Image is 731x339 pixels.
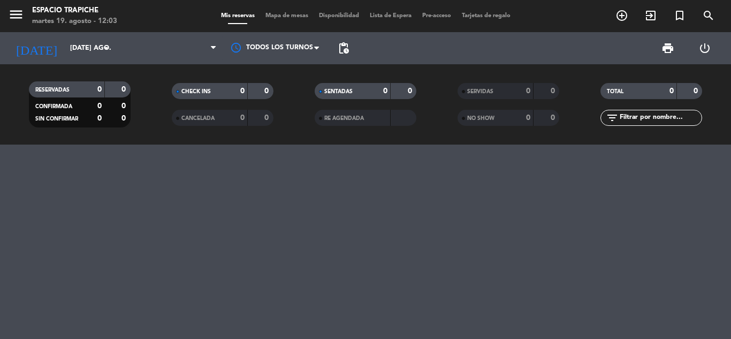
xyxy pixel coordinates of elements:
[324,116,364,121] span: RE AGENDADA
[551,114,557,122] strong: 0
[32,16,117,27] div: martes 19. agosto - 12:03
[526,87,530,95] strong: 0
[260,13,314,19] span: Mapa de mesas
[669,87,674,95] strong: 0
[467,89,493,94] span: SERVIDAS
[606,111,619,124] i: filter_list
[8,6,24,26] button: menu
[686,32,723,64] div: LOG OUT
[526,114,530,122] strong: 0
[8,36,65,60] i: [DATE]
[264,87,271,95] strong: 0
[314,13,364,19] span: Disponibilidad
[181,89,211,94] span: CHECK INS
[35,104,72,109] span: CONFIRMADA
[644,9,657,22] i: exit_to_app
[216,13,260,19] span: Mis reservas
[702,9,715,22] i: search
[364,13,417,19] span: Lista de Espera
[100,42,112,55] i: arrow_drop_down
[240,87,245,95] strong: 0
[32,5,117,16] div: Espacio Trapiche
[698,42,711,55] i: power_settings_new
[673,9,686,22] i: turned_in_not
[8,6,24,22] i: menu
[97,86,102,93] strong: 0
[121,115,128,122] strong: 0
[408,87,414,95] strong: 0
[35,116,78,122] span: SIN CONFIRMAR
[551,87,557,95] strong: 0
[337,42,350,55] span: pending_actions
[417,13,456,19] span: Pre-acceso
[467,116,494,121] span: NO SHOW
[324,89,353,94] span: SENTADAS
[97,115,102,122] strong: 0
[97,102,102,110] strong: 0
[615,9,628,22] i: add_circle_outline
[264,114,271,122] strong: 0
[181,116,215,121] span: CANCELADA
[121,86,128,93] strong: 0
[661,42,674,55] span: print
[121,102,128,110] strong: 0
[607,89,623,94] span: TOTAL
[35,87,70,93] span: RESERVADAS
[456,13,516,19] span: Tarjetas de regalo
[619,112,702,124] input: Filtrar por nombre...
[383,87,387,95] strong: 0
[240,114,245,122] strong: 0
[694,87,700,95] strong: 0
